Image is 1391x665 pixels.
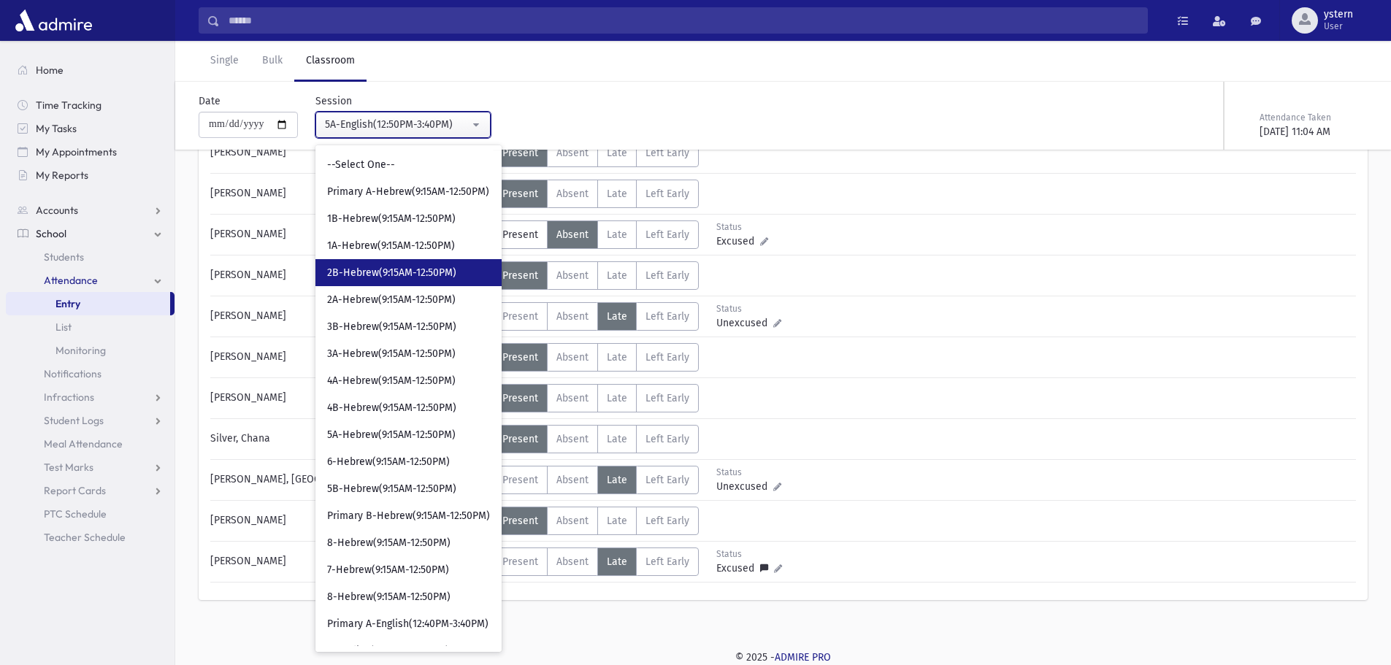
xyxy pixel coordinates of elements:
[327,320,456,334] span: 3B-Hebrew(9:15AM-12:50PM)
[199,650,1368,665] div: © 2025 -
[645,351,689,364] span: Left Early
[645,474,689,486] span: Left Early
[6,526,175,549] a: Teacher Schedule
[6,385,175,409] a: Infractions
[327,347,456,361] span: 3A-Hebrew(9:15AM-12:50PM)
[199,41,250,82] a: Single
[716,315,773,331] span: Unexcused
[607,515,627,527] span: Late
[716,561,760,576] span: Excused
[203,425,493,453] div: Silver, Chana
[493,466,699,494] div: AttTypes
[327,158,395,172] span: --Select One--
[6,245,175,269] a: Students
[607,188,627,200] span: Late
[36,204,78,217] span: Accounts
[203,507,493,535] div: [PERSON_NAME]
[1324,9,1353,20] span: ystern
[493,507,699,535] div: AttTypes
[556,269,589,282] span: Absent
[6,339,175,362] a: Monitoring
[493,425,699,453] div: AttTypes
[556,474,589,486] span: Absent
[44,437,123,450] span: Meal Attendance
[44,391,94,404] span: Infractions
[493,547,699,576] div: AttTypes
[203,180,493,208] div: [PERSON_NAME]
[607,228,627,241] span: Late
[502,188,538,200] span: Present
[294,41,367,82] a: Classroom
[327,293,456,307] span: 2A-Hebrew(9:15AM-12:50PM)
[6,117,175,140] a: My Tasks
[607,556,627,568] span: Late
[327,563,449,577] span: 7-Hebrew(9:15AM-12:50PM)
[502,392,538,404] span: Present
[12,6,96,35] img: AdmirePro
[44,461,93,474] span: Test Marks
[327,455,450,469] span: 6-Hebrew(9:15AM-12:50PM)
[203,466,493,494] div: [PERSON_NAME], [GEOGRAPHIC_DATA]
[6,199,175,222] a: Accounts
[607,269,627,282] span: Late
[556,351,589,364] span: Absent
[556,515,589,527] span: Absent
[716,234,760,249] span: Excused
[607,392,627,404] span: Late
[203,384,493,412] div: [PERSON_NAME]
[327,401,456,415] span: 4B-Hebrew(9:15AM-12:50PM)
[502,310,538,323] span: Present
[6,164,175,187] a: My Reports
[493,302,699,331] div: AttTypes
[493,180,699,208] div: AttTypes
[36,227,66,240] span: School
[716,466,781,479] div: Status
[6,269,175,292] a: Attendance
[327,374,456,388] span: 4A-Hebrew(9:15AM-12:50PM)
[203,220,493,249] div: [PERSON_NAME]
[645,310,689,323] span: Left Early
[6,432,175,455] a: Meal Attendance
[55,344,106,357] span: Monitoring
[502,556,538,568] span: Present
[36,145,117,158] span: My Appointments
[502,269,538,282] span: Present
[203,261,493,290] div: [PERSON_NAME]
[645,392,689,404] span: Left Early
[493,343,699,372] div: AttTypes
[645,515,689,527] span: Left Early
[44,531,126,544] span: Teacher Schedule
[6,222,175,245] a: School
[6,409,175,432] a: Student Logs
[6,140,175,164] a: My Appointments
[556,392,589,404] span: Absent
[6,479,175,502] a: Report Cards
[6,58,175,82] a: Home
[6,292,170,315] a: Entry
[493,220,699,249] div: AttTypes
[315,93,352,109] label: Session
[493,261,699,290] div: AttTypes
[607,433,627,445] span: Late
[645,433,689,445] span: Left Early
[645,188,689,200] span: Left Early
[327,239,455,253] span: 1A-Hebrew(9:15AM-12:50PM)
[325,117,470,132] div: 5A-English(12:50PM-3:40PM)
[44,274,98,287] span: Attendance
[607,310,627,323] span: Late
[327,185,489,199] span: Primary A-Hebrew(9:15AM-12:50PM)
[556,310,589,323] span: Absent
[556,147,589,159] span: Absent
[327,428,456,442] span: 5A-Hebrew(9:15AM-12:50PM)
[607,147,627,159] span: Late
[556,433,589,445] span: Absent
[556,228,589,241] span: Absent
[502,147,538,159] span: Present
[36,64,64,77] span: Home
[1260,124,1365,139] div: [DATE] 11:04 AM
[716,302,781,315] div: Status
[203,547,493,576] div: [PERSON_NAME]
[502,515,538,527] span: Present
[645,228,689,241] span: Left Early
[493,139,699,167] div: AttTypes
